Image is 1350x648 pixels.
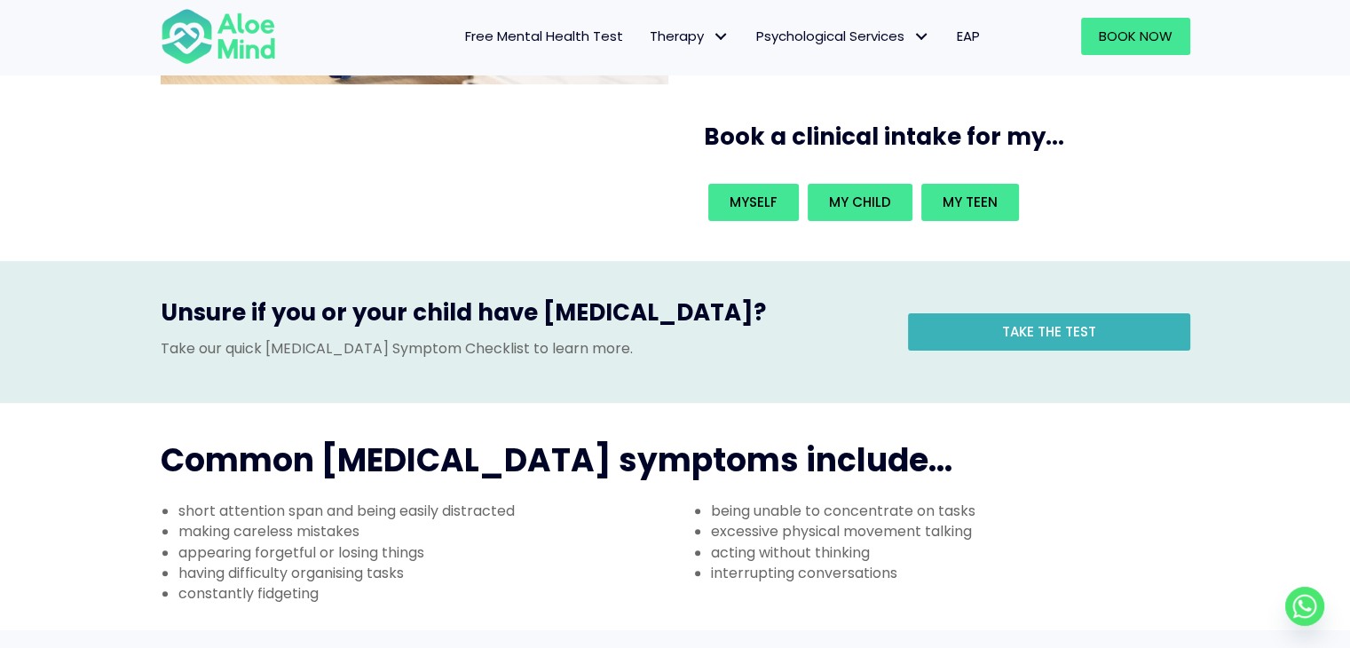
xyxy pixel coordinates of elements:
[708,184,799,221] a: Myself
[650,27,730,45] span: Therapy
[452,18,636,55] a: Free Mental Health Test
[921,184,1019,221] a: My teen
[829,193,891,211] span: My child
[161,438,952,483] span: Common [MEDICAL_DATA] symptoms include...
[711,521,1208,541] li: excessive physical movement talking
[957,27,980,45] span: EAP
[178,501,675,521] li: short attention span and being easily distracted
[465,27,623,45] span: Free Mental Health Test
[178,542,675,563] li: appearing forgetful or losing things
[178,583,675,604] li: constantly fidgeting
[943,193,998,211] span: My teen
[704,121,1197,153] h3: Book a clinical intake for my...
[299,18,993,55] nav: Menu
[711,563,1208,583] li: interrupting conversations
[1081,18,1190,55] a: Book Now
[711,542,1208,563] li: acting without thinking
[1099,27,1172,45] span: Book Now
[178,521,675,541] li: making careless mistakes
[908,313,1190,351] a: Take the test
[711,501,1208,521] li: being unable to concentrate on tasks
[743,18,943,55] a: Psychological ServicesPsychological Services: submenu
[161,338,881,359] p: Take our quick [MEDICAL_DATA] Symptom Checklist to learn more.
[756,27,930,45] span: Psychological Services
[909,24,935,50] span: Psychological Services: submenu
[1002,322,1096,341] span: Take the test
[1285,587,1324,626] a: Whatsapp
[708,24,734,50] span: Therapy: submenu
[730,193,778,211] span: Myself
[943,18,993,55] a: EAP
[704,179,1180,225] div: Book an intake for my...
[178,563,675,583] li: having difficulty organising tasks
[161,296,881,337] h3: Unsure if you or your child have [MEDICAL_DATA]?
[808,184,912,221] a: My child
[636,18,743,55] a: TherapyTherapy: submenu
[161,7,276,66] img: Aloe mind Logo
